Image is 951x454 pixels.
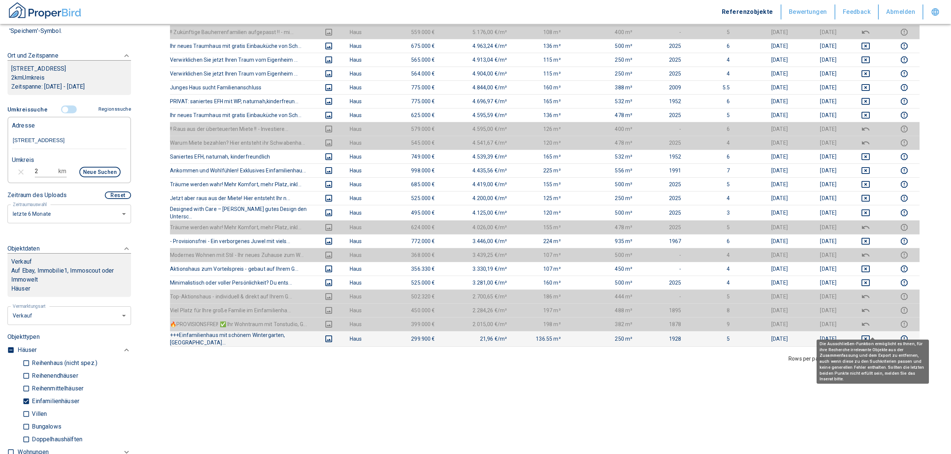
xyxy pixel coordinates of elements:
[7,306,131,325] div: letzte 6 Monate
[170,303,314,317] th: Viel Platz für Ihre große Familie im Einfamilienha...
[567,177,639,191] td: 500 m²
[7,191,67,200] p: Zeitraum des Uploads
[687,163,736,177] td: 7
[513,163,567,177] td: 225 m²
[638,122,687,136] td: -
[687,122,736,136] td: 6
[848,320,883,329] button: deselect this listing
[170,136,314,150] th: Warum Miete bezahlen? Hier entsteht ihr Schwabenha...
[320,28,338,37] button: images
[513,220,567,234] td: 155 m²
[441,177,513,191] td: 4.419,00 €/m²
[320,125,338,134] button: images
[441,80,513,94] td: 4.844,00 €/m²
[441,220,513,234] td: 4.026,00 €/m²
[12,132,127,149] input: Adresse ändern
[170,276,314,289] th: Minimalistisch oder voller Persönlichkeit? Du ents...
[320,237,338,246] button: images
[794,108,842,122] td: [DATE]
[392,25,441,39] td: 559.000 €
[794,53,842,67] td: [DATE]
[513,136,567,150] td: 120 m²
[392,248,441,262] td: 368.000 €
[441,262,513,276] td: 3.330,19 €/m²
[79,167,121,177] button: Neue Suchen
[794,94,842,108] td: [DATE]
[441,205,513,220] td: 4.125,00 €/m²
[441,234,513,248] td: 3.446,00 €/m²
[344,262,392,276] td: Haus
[794,39,842,53] td: [DATE]
[567,39,639,53] td: 500 m²
[7,102,51,117] button: Umkreissuche
[392,39,441,53] td: 675.000 €
[170,262,314,276] th: Aktionshaus zum Vorteilspreis - gebaut auf Ihrem G...
[781,4,835,19] button: Bewertungen
[736,39,794,53] td: [DATE]
[513,94,567,108] td: 165 m²
[392,150,441,163] td: 749.000 €
[736,177,794,191] td: [DATE]
[567,191,639,205] td: 250 m²
[848,251,883,260] button: deselect this listing
[513,191,567,205] td: 125 m²
[736,150,794,163] td: [DATE]
[687,53,736,67] td: 4
[344,248,392,262] td: Haus
[320,223,338,232] button: images
[638,205,687,220] td: 2025
[513,276,567,289] td: 160 m²
[794,262,842,276] td: [DATE]
[638,25,687,39] td: -
[392,276,441,289] td: 525.000 €
[848,194,883,203] button: deselect this listing
[638,108,687,122] td: 2025
[895,278,914,287] button: report this listing
[848,42,883,50] button: deselect this listing
[344,39,392,53] td: Haus
[895,125,914,134] button: report this listing
[170,248,314,262] th: Modernes Wohnen mit Stil - Ihr neues Zuhause zum W...
[344,53,392,67] td: Haus
[12,121,35,130] p: Adresse
[513,53,567,67] td: 115 m²
[794,150,842,163] td: [DATE]
[895,237,914,246] button: report this listing
[344,150,392,163] td: Haus
[170,122,314,136] th: !! Raus aus der überteuerten Miete !! - Investiere...
[687,220,736,234] td: 5
[794,122,842,136] td: [DATE]
[392,136,441,150] td: 545.000 €
[513,67,567,80] td: 115 m²
[513,108,567,122] td: 136 m²
[7,1,82,23] button: ProperBird Logo and Home Button
[170,220,314,234] th: Träume werden wahr! Mehr Komfort, mehr Platz, inkl...
[170,234,314,248] th: - Provisionsfrei - Ein verborgenes Juwel mit viels...
[895,320,914,329] button: report this listing
[638,177,687,191] td: 2025
[170,53,314,67] th: Verwirklichen Sie jetzt Ihren Traum vom Eigenheim ...
[170,39,314,53] th: Ihr neues Traumhaus mit gratis Einbauküche von Sch...
[687,205,736,220] td: 3
[638,163,687,177] td: 1991
[441,108,513,122] td: 4.595,59 €/m²
[835,4,879,19] button: Feedback
[687,191,736,205] td: 4
[7,244,40,253] p: Objektdaten
[170,177,314,191] th: Träume werden wahr! Mehr Komfort, mehr Platz, inkl...
[170,80,314,94] th: Junges Haus sucht Familienanschluss
[320,180,338,189] button: images
[58,167,66,176] p: km
[344,80,392,94] td: Haus
[567,150,639,163] td: 532 m²
[736,136,794,150] td: [DATE]
[11,284,127,293] p: Häuser
[7,51,58,60] p: Ort und Zeitspanne
[736,262,794,276] td: [DATE]
[895,138,914,147] button: report this listing
[736,205,794,220] td: [DATE]
[567,122,639,136] td: 400 m²
[638,248,687,262] td: -
[567,94,639,108] td: 532 m²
